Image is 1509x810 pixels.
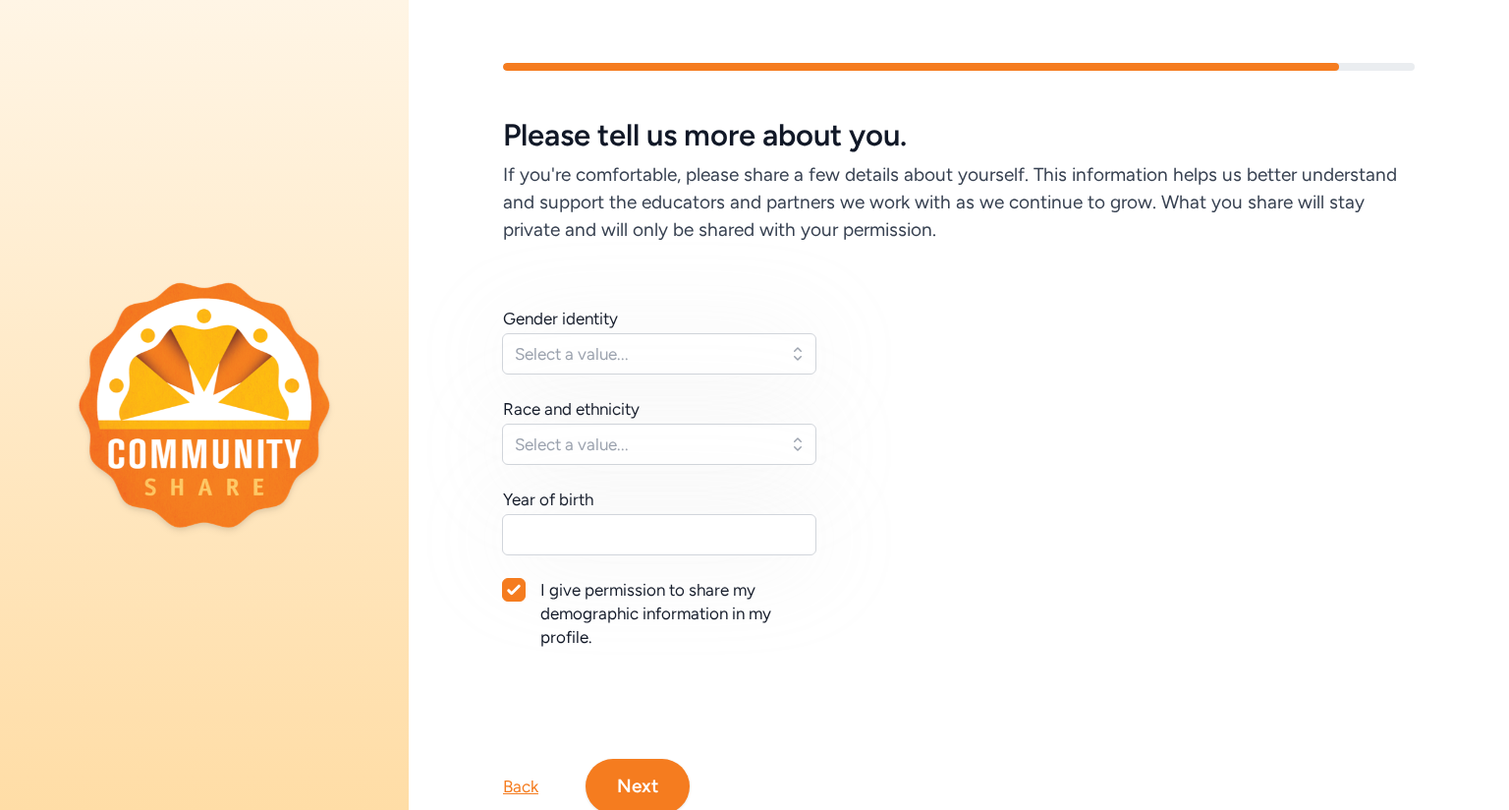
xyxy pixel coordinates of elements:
div: Race and ethnicity [503,397,640,421]
div: Year of birth [503,488,593,511]
span: Select a value... [515,433,776,456]
div: Back [503,775,538,798]
img: logo [79,282,330,528]
h6: If you're comfortable, please share a few details about yourself. This information helps us bette... [503,161,1415,244]
h5: Please tell us more about you. [503,118,1415,153]
button: Select a value... [502,333,816,375]
div: Gender identity [503,307,618,330]
span: Select a value... [515,342,776,366]
div: I give permission to share my demographic information in my profile. [540,578,817,649]
button: Select a value... [502,424,816,465]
